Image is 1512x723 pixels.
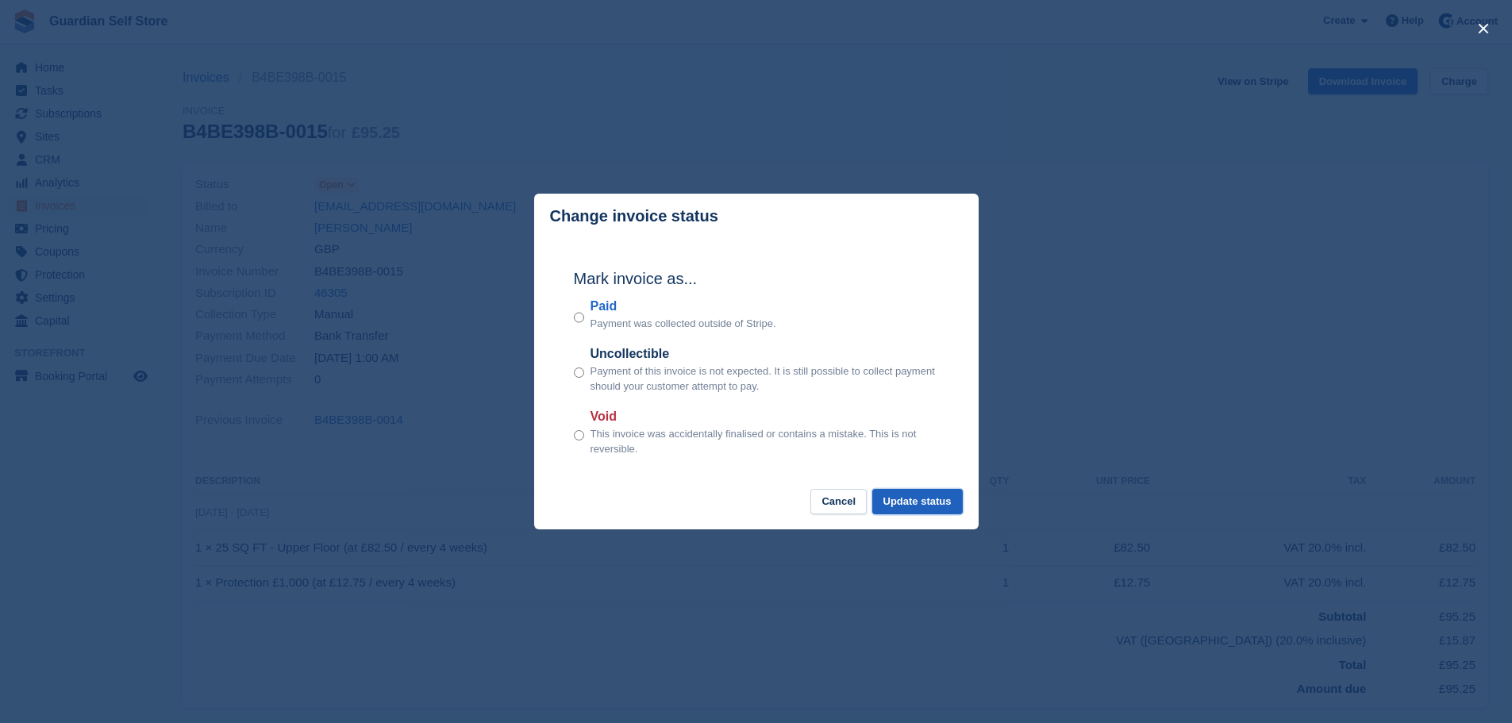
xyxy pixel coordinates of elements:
p: Payment of this invoice is not expected. It is still possible to collect payment should your cust... [591,363,939,394]
p: This invoice was accidentally finalised or contains a mistake. This is not reversible. [591,426,939,457]
h2: Mark invoice as... [574,267,939,290]
label: Void [591,407,939,426]
button: Update status [872,489,963,515]
label: Paid [591,297,776,316]
button: close [1471,16,1496,41]
p: Payment was collected outside of Stripe. [591,316,776,332]
button: Cancel [810,489,867,515]
p: Change invoice status [550,207,718,225]
label: Uncollectible [591,344,939,363]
